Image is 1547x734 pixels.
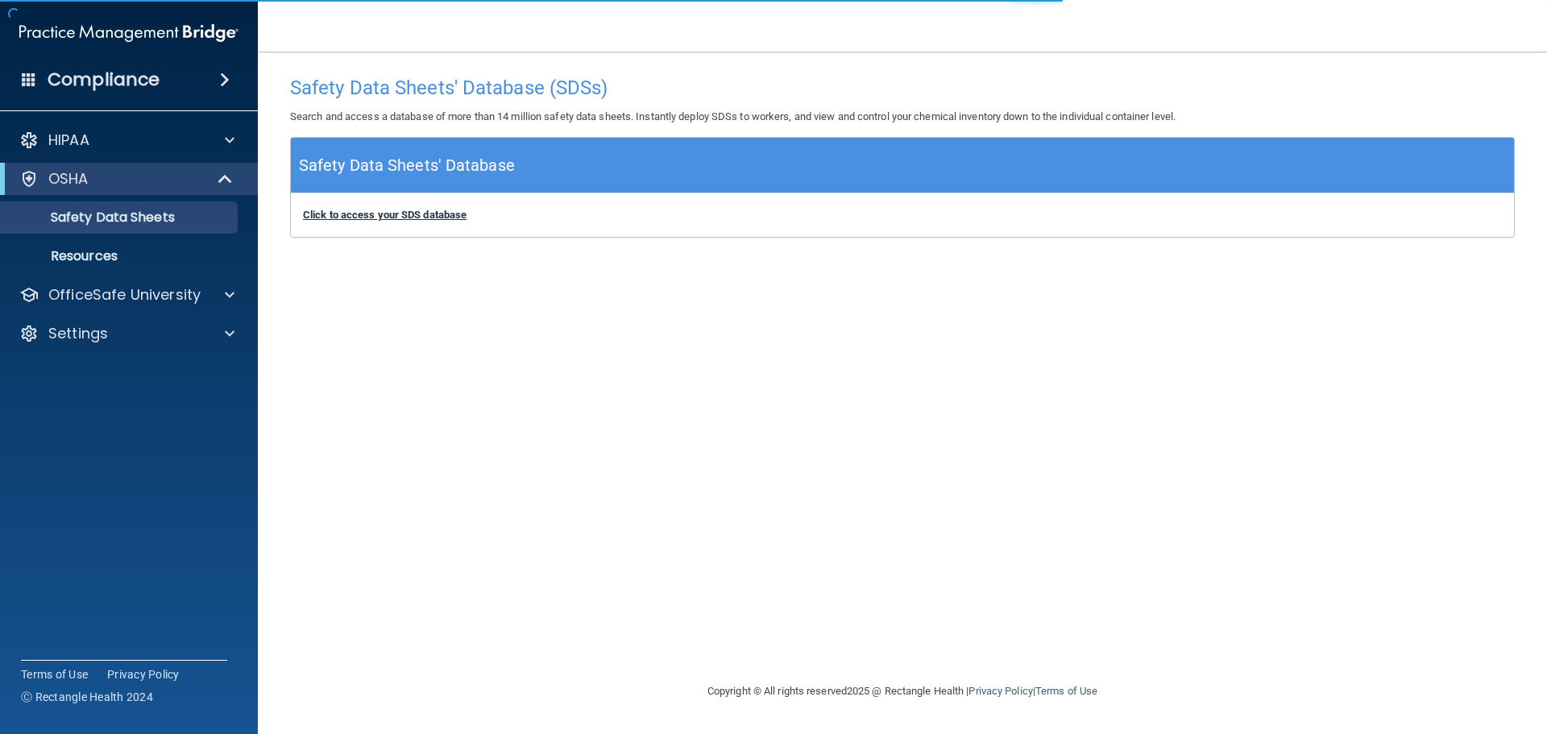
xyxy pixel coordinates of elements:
a: Terms of Use [1035,685,1097,697]
a: Privacy Policy [968,685,1032,697]
div: Copyright © All rights reserved 2025 @ Rectangle Health | | [608,666,1197,717]
p: OSHA [48,169,89,189]
h4: Safety Data Sheets' Database (SDSs) [290,77,1515,98]
p: Safety Data Sheets [10,209,230,226]
span: Ⓒ Rectangle Health 2024 [21,689,153,705]
img: PMB logo [19,17,238,49]
p: Settings [48,324,108,343]
p: HIPAA [48,131,89,150]
a: Click to access your SDS database [303,209,467,221]
a: Terms of Use [21,666,88,682]
iframe: Drift Widget Chat Controller [1268,620,1528,684]
a: OfficeSafe University [19,285,234,305]
h4: Compliance [48,68,160,91]
a: Privacy Policy [107,666,180,682]
a: Settings [19,324,234,343]
h5: Safety Data Sheets' Database [299,151,515,180]
a: HIPAA [19,131,234,150]
p: OfficeSafe University [48,285,201,305]
p: Search and access a database of more than 14 million safety data sheets. Instantly deploy SDSs to... [290,107,1515,126]
a: OSHA [19,169,234,189]
p: Resources [10,248,230,264]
